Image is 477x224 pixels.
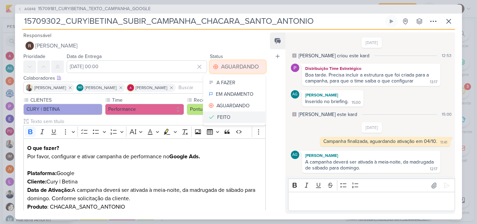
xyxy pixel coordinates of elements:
label: Recorrência [193,96,266,104]
div: Colaboradores [23,74,266,82]
button: AGUARDANDO [210,60,266,73]
div: Aline Gimenez Graciano [291,151,299,159]
span: [PERSON_NAME] [135,85,167,91]
div: Distribuição Time Estratégico [303,65,439,72]
span: [PERSON_NAME] [34,85,66,91]
label: Status [210,53,223,59]
input: Select a date [67,60,207,73]
input: Texto sem título [29,118,266,125]
div: Aline Gimenez Graciano [76,84,83,91]
div: Editor toolbar [288,179,455,192]
label: CLIENTES [30,96,102,104]
p: AG [292,153,298,157]
button: Performance [105,104,184,115]
img: Distribuição Time Estratégico [291,64,299,72]
img: Alessandra Gomes [127,84,134,91]
button: FEITO [203,111,265,123]
div: 12:53 [442,52,452,59]
div: FEITO [217,114,230,121]
strong: Plataforma: [27,170,57,177]
div: A FAZER [217,79,235,86]
button: EM ANDAMENTO [203,88,265,100]
p: AG [78,86,82,89]
div: Ligar relógio [389,19,394,24]
div: [PERSON_NAME] [303,152,439,159]
div: Editor editing area: main [288,192,455,211]
div: Inserido no briefing. [305,99,348,104]
div: A campanha deverá ser ativada à meia-noite, da madrugada de sábado para domingo. [305,159,435,171]
div: [PERSON_NAME] [303,92,362,99]
button: Pontual [187,104,266,115]
button: AGUARDANDO [203,100,265,111]
span: [PERSON_NAME] [35,42,78,50]
img: Rafael Dornelles [25,42,34,50]
img: Iara Santos [26,84,33,91]
div: 12:17 [430,166,438,172]
p: AG [292,93,298,96]
div: 11:41 [440,140,447,145]
strong: Data de Ativação: [27,187,72,194]
div: AGUARDANDO [217,102,250,109]
label: Time [111,96,184,104]
div: Aline Gimenez Graciano [291,90,299,99]
div: Boa tarde. Precisa incluir a estrutura que foi criada para a campanha, para que o time saiba o qu... [305,72,430,84]
label: Responsável [23,32,51,38]
div: AGUARDANDO [221,63,259,71]
label: Data de Entrega [67,53,102,59]
input: Buscar [177,84,264,92]
div: Editor toolbar [23,125,266,139]
div: 13:17 [430,79,438,85]
strong: Google Ads. [169,153,200,160]
strong: O que fazer? [27,145,59,152]
span: [PERSON_NAME] [85,85,117,91]
div: 15:00 [352,100,361,106]
div: 15:00 [442,111,452,117]
div: [PERSON_NAME] este kard [299,111,357,118]
div: Campanha finalizada, aguardando ativação em 04/10. [323,138,437,144]
label: Prioridade [23,53,45,59]
button: CURY | BETINA [23,104,102,115]
button: [PERSON_NAME] [23,39,266,52]
button: A FAZER [203,77,265,88]
input: Kard Sem Título [22,15,384,28]
div: [PERSON_NAME] criou este kard [299,52,369,59]
strong: Produto [27,203,47,210]
div: EM ANDAMENTO [216,91,254,98]
strong: Cliente: [27,178,46,185]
